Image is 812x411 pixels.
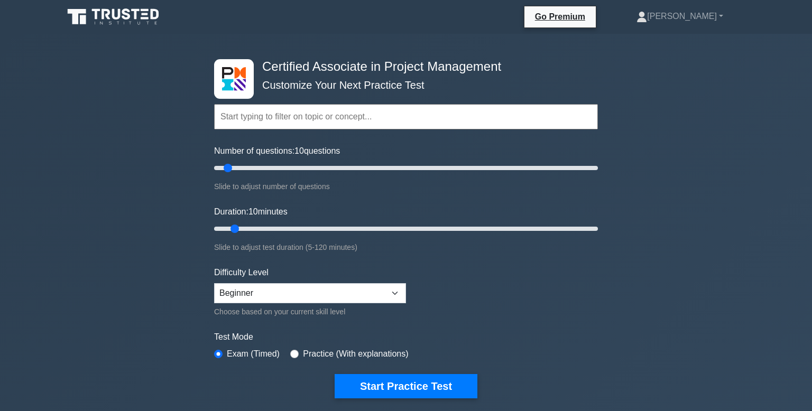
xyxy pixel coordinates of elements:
[529,10,592,23] a: Go Premium
[214,145,340,157] label: Number of questions: questions
[214,180,598,193] div: Slide to adjust number of questions
[335,374,477,398] button: Start Practice Test
[214,104,598,129] input: Start typing to filter on topic or concept...
[303,348,408,360] label: Practice (With explanations)
[294,146,304,155] span: 10
[214,205,288,218] label: Duration: minutes
[248,207,258,216] span: 10
[611,6,749,27] a: [PERSON_NAME]
[227,348,280,360] label: Exam (Timed)
[214,266,269,279] label: Difficulty Level
[214,241,598,254] div: Slide to adjust test duration (5-120 minutes)
[214,331,598,343] label: Test Mode
[258,59,546,74] h4: Certified Associate in Project Management
[214,305,406,318] div: Choose based on your current skill level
